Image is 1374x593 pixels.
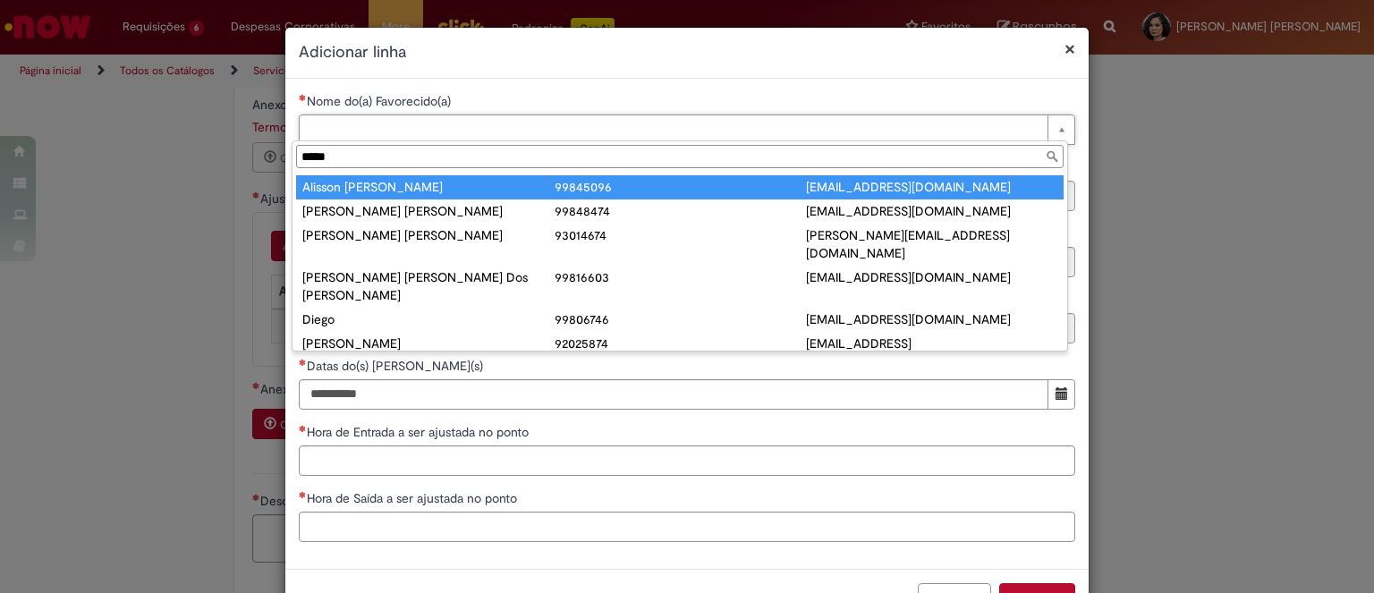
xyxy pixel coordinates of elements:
[555,335,806,352] div: 92025874
[555,310,806,328] div: 99806746
[302,268,554,304] div: [PERSON_NAME] [PERSON_NAME] Dos [PERSON_NAME]
[806,310,1057,328] div: [EMAIL_ADDRESS][DOMAIN_NAME]
[293,172,1067,351] ul: Nome do(a) Favorecido(a)
[555,178,806,196] div: 99845096
[302,335,554,352] div: [PERSON_NAME]
[806,202,1057,220] div: [EMAIL_ADDRESS][DOMAIN_NAME]
[806,268,1057,286] div: [EMAIL_ADDRESS][DOMAIN_NAME]
[555,226,806,244] div: 93014674
[302,226,554,244] div: [PERSON_NAME] [PERSON_NAME]
[302,178,554,196] div: Alisson [PERSON_NAME]
[302,202,554,220] div: [PERSON_NAME] [PERSON_NAME]
[806,178,1057,196] div: [EMAIL_ADDRESS][DOMAIN_NAME]
[555,202,806,220] div: 99848474
[806,335,1057,352] div: [EMAIL_ADDRESS]
[302,310,554,328] div: Diego
[806,226,1057,262] div: [PERSON_NAME][EMAIL_ADDRESS][DOMAIN_NAME]
[555,268,806,286] div: 99816603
